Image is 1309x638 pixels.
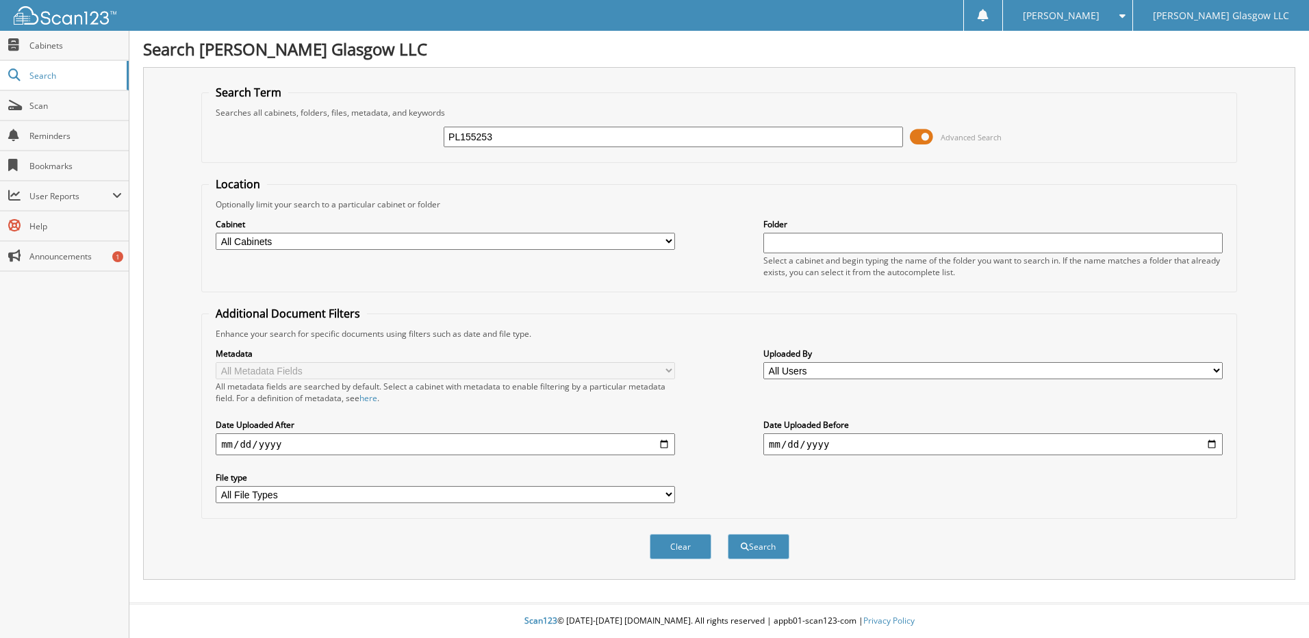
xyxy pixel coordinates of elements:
[209,107,1230,118] div: Searches all cabinets, folders, files, metadata, and keywords
[216,218,675,230] label: Cabinet
[524,615,557,626] span: Scan123
[728,534,789,559] button: Search
[863,615,915,626] a: Privacy Policy
[29,40,122,51] span: Cabinets
[359,392,377,404] a: here
[29,100,122,112] span: Scan
[143,38,1295,60] h1: Search [PERSON_NAME] Glasgow LLC
[209,328,1230,340] div: Enhance your search for specific documents using filters such as date and file type.
[216,419,675,431] label: Date Uploaded After
[29,190,112,202] span: User Reports
[763,348,1223,359] label: Uploaded By
[216,381,675,404] div: All metadata fields are searched by default. Select a cabinet with metadata to enable filtering b...
[29,251,122,262] span: Announcements
[941,132,1002,142] span: Advanced Search
[209,177,267,192] legend: Location
[112,251,123,262] div: 1
[29,130,122,142] span: Reminders
[29,160,122,172] span: Bookmarks
[763,433,1223,455] input: end
[216,348,675,359] label: Metadata
[209,85,288,100] legend: Search Term
[763,255,1223,278] div: Select a cabinet and begin typing the name of the folder you want to search in. If the name match...
[29,220,122,232] span: Help
[763,218,1223,230] label: Folder
[209,306,367,321] legend: Additional Document Filters
[216,472,675,483] label: File type
[29,70,120,81] span: Search
[1153,12,1289,20] span: [PERSON_NAME] Glasgow LLC
[650,534,711,559] button: Clear
[14,6,116,25] img: scan123-logo-white.svg
[216,433,675,455] input: start
[129,604,1309,638] div: © [DATE]-[DATE] [DOMAIN_NAME]. All rights reserved | appb01-scan123-com |
[209,199,1230,210] div: Optionally limit your search to a particular cabinet or folder
[1023,12,1100,20] span: [PERSON_NAME]
[763,419,1223,431] label: Date Uploaded Before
